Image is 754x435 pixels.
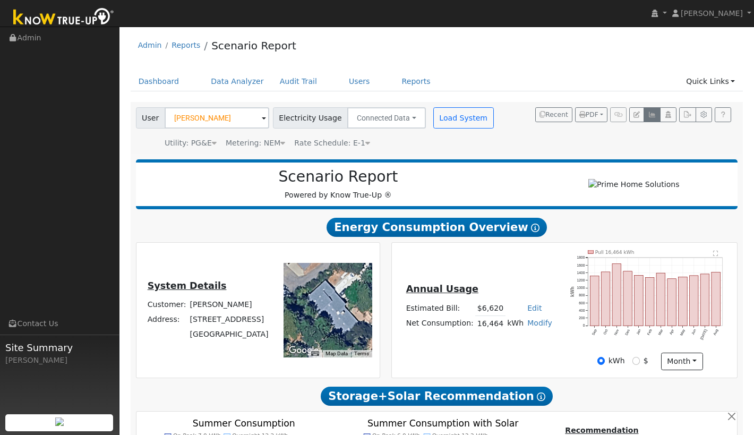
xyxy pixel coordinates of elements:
[55,417,64,426] img: retrieve
[165,107,269,129] input: Select a User
[577,286,585,289] text: 1000
[679,328,686,336] text: May
[636,329,641,336] text: Jan
[699,329,708,341] text: [DATE]
[286,344,321,357] a: Open this area in Google Maps (opens a new window)
[579,309,585,312] text: 400
[590,276,599,326] rect: onclick=""
[601,272,610,326] rect: onclick=""
[211,39,296,52] a: Scenario Report
[354,351,369,356] a: Terms (opens in new tab)
[588,179,680,190] img: Prime Home Solutions
[646,329,652,336] text: Feb
[193,418,295,429] text: Summer Consumption
[531,224,539,232] i: Show Help
[272,72,325,91] a: Audit Trail
[138,41,162,49] a: Admin
[527,319,552,327] a: Modify
[273,107,348,129] span: Electricity Usage
[713,251,718,256] text: 
[148,280,227,291] u: System Details
[505,316,526,331] td: kWh
[325,350,348,357] button: Map Data
[712,272,721,326] rect: onclick=""
[394,72,439,91] a: Reports
[696,107,712,122] button: Settings
[188,312,270,327] td: [STREET_ADDRESS]
[579,301,585,305] text: 600
[433,107,494,129] button: Load System
[700,274,709,326] rect: onclick=""
[8,6,119,30] img: Know True-Up
[623,271,632,326] rect: onclick=""
[141,168,536,201] div: Powered by Know True-Up ®
[404,316,475,331] td: Net Consumption:
[136,107,165,129] span: User
[577,271,585,275] text: 1400
[341,72,378,91] a: Users
[570,286,575,297] text: kWh
[603,329,609,335] text: Oct
[669,328,675,335] text: Apr
[657,328,664,336] text: Mar
[147,168,530,186] h2: Scenario Report
[311,350,319,357] button: Keyboard shortcuts
[347,107,426,129] button: Connected Data
[656,273,665,326] rect: onclick=""
[537,393,545,401] i: Show Help
[629,107,644,122] button: Edit User
[681,9,743,18] span: [PERSON_NAME]
[327,218,546,237] span: Energy Consumption Overview
[595,250,634,255] text: Pull 16,464 kWh
[577,263,585,267] text: 1600
[609,355,625,366] label: kWh
[591,329,597,336] text: Sep
[644,355,648,366] label: $
[145,297,188,312] td: Customer:
[660,107,676,122] button: Login As
[203,72,272,91] a: Data Analyzer
[667,279,676,326] rect: onclick=""
[679,277,688,326] rect: onclick=""
[582,324,585,328] text: 0
[367,418,519,429] text: Summer Consumption with Solar
[5,340,114,355] span: Site Summary
[632,357,640,364] input: $
[575,107,607,122] button: PDF
[286,344,321,357] img: Google
[527,304,542,312] a: Edit
[691,329,697,336] text: Jun
[634,275,643,326] rect: onclick=""
[579,316,585,320] text: 200
[597,357,605,364] input: kWh
[321,387,552,406] span: Storage+Solar Recommendation
[5,355,114,366] div: [PERSON_NAME]
[579,111,598,118] span: PDF
[715,107,731,122] a: Help Link
[577,278,585,282] text: 1200
[679,107,696,122] button: Export Interval Data
[644,107,660,122] button: Multi-Series Graph
[535,107,572,122] button: Recent
[165,138,217,149] div: Utility: PG&E
[188,327,270,342] td: [GEOGRAPHIC_DATA]
[294,139,370,147] span: Alias: HETOUB
[475,301,505,316] td: $6,620
[577,255,585,259] text: 1800
[613,328,620,336] text: Nov
[131,72,187,91] a: Dashboard
[579,294,585,297] text: 800
[475,316,505,331] td: 16,464
[172,41,200,49] a: Reports
[645,277,654,326] rect: onclick=""
[404,301,475,316] td: Estimated Bill:
[713,329,719,336] text: Aug
[661,353,703,371] button: month
[226,138,285,149] div: Metering: NEM
[678,72,743,91] a: Quick Links
[565,426,638,434] u: Recommendation
[188,297,270,312] td: [PERSON_NAME]
[612,264,621,326] rect: onclick=""
[406,284,478,294] u: Annual Usage
[690,276,699,326] rect: onclick=""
